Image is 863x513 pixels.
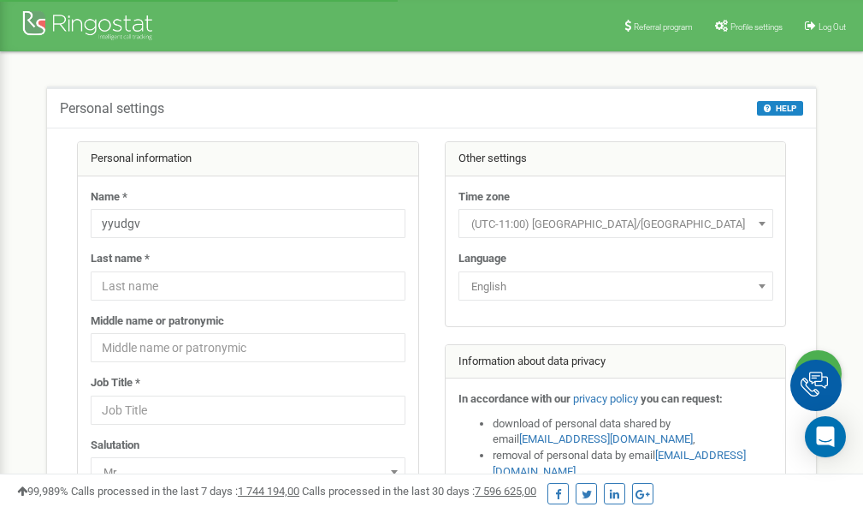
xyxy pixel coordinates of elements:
[757,101,803,116] button: HELP
[458,271,773,301] span: English
[91,209,405,238] input: Name
[302,485,536,498] span: Calls processed in the last 30 days :
[634,22,693,32] span: Referral program
[446,345,786,379] div: Information about data privacy
[91,251,150,267] label: Last name *
[573,392,638,405] a: privacy policy
[91,457,405,486] span: Mr.
[475,485,536,498] u: 7 596 625,00
[493,416,773,448] li: download of personal data shared by email ,
[91,375,140,391] label: Job Title *
[519,432,693,445] a: [EMAIL_ADDRESS][DOMAIN_NAME]
[17,485,68,498] span: 99,989%
[805,416,846,457] div: Open Intercom Messenger
[493,448,773,480] li: removal of personal data by email ,
[446,142,786,176] div: Other settings
[78,142,418,176] div: Personal information
[819,22,846,32] span: Log Out
[91,438,139,454] label: Salutation
[91,333,405,362] input: Middle name or patronymic
[458,209,773,238] span: (UTC-11:00) Pacific/Midway
[91,271,405,301] input: Last name
[458,392,570,405] strong: In accordance with our
[71,485,299,498] span: Calls processed in the last 7 days :
[97,461,399,485] span: Mr.
[458,189,510,206] label: Time zone
[464,275,767,299] span: English
[91,313,224,330] label: Middle name or patronymic
[641,392,723,405] strong: you can request:
[730,22,783,32] span: Profile settings
[60,101,164,116] h5: Personal settings
[91,396,405,425] input: Job Title
[464,212,767,236] span: (UTC-11:00) Pacific/Midway
[91,189,127,206] label: Name *
[238,485,299,498] u: 1 744 194,00
[458,251,506,267] label: Language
